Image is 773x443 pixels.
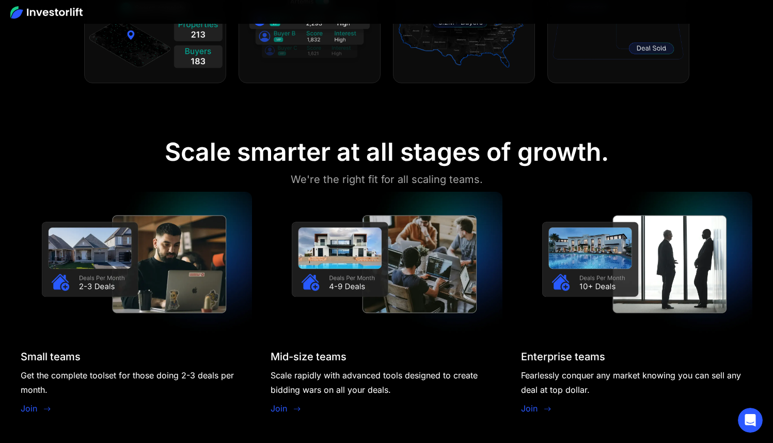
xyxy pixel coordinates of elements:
[121,17,141,37] img: Profile image for Silvia
[271,402,287,415] a: Join
[21,23,81,33] img: logo
[521,368,752,397] div: Fearlessly conquer any market knowing you can sell any deal at top dollar.
[21,131,172,142] div: Send us a message
[738,408,763,433] iframe: Intercom live chat
[103,323,207,364] button: Messages
[10,122,196,161] div: Send us a messageWe'll be back online [DATE]
[140,17,161,37] div: Profile image for Daniel
[21,350,81,363] div: Small teams
[101,17,122,37] img: Profile image for Elory
[165,137,609,167] div: Scale smarter at all stages of growth.
[521,350,605,363] div: Enterprise teams
[21,142,172,152] div: We'll be back online [DATE]
[271,368,502,397] div: Scale rapidly with advanced tools designed to create bidding wars on all your deals.
[21,73,186,91] p: Hi there, 👋
[21,175,173,186] div: Check out our Customer Hub!
[21,91,186,109] p: How can we help?
[137,348,173,356] span: Messages
[21,368,252,397] div: Get the complete toolset for those doing 2-3 deals per month.
[40,348,63,356] span: Home
[15,171,192,190] a: Check out our Customer Hub!
[271,350,346,363] div: Mid-size teams
[21,402,37,415] a: Join
[178,17,196,35] div: Close
[521,402,538,415] a: Join
[291,171,483,188] div: We're the right fit for all scaling teams.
